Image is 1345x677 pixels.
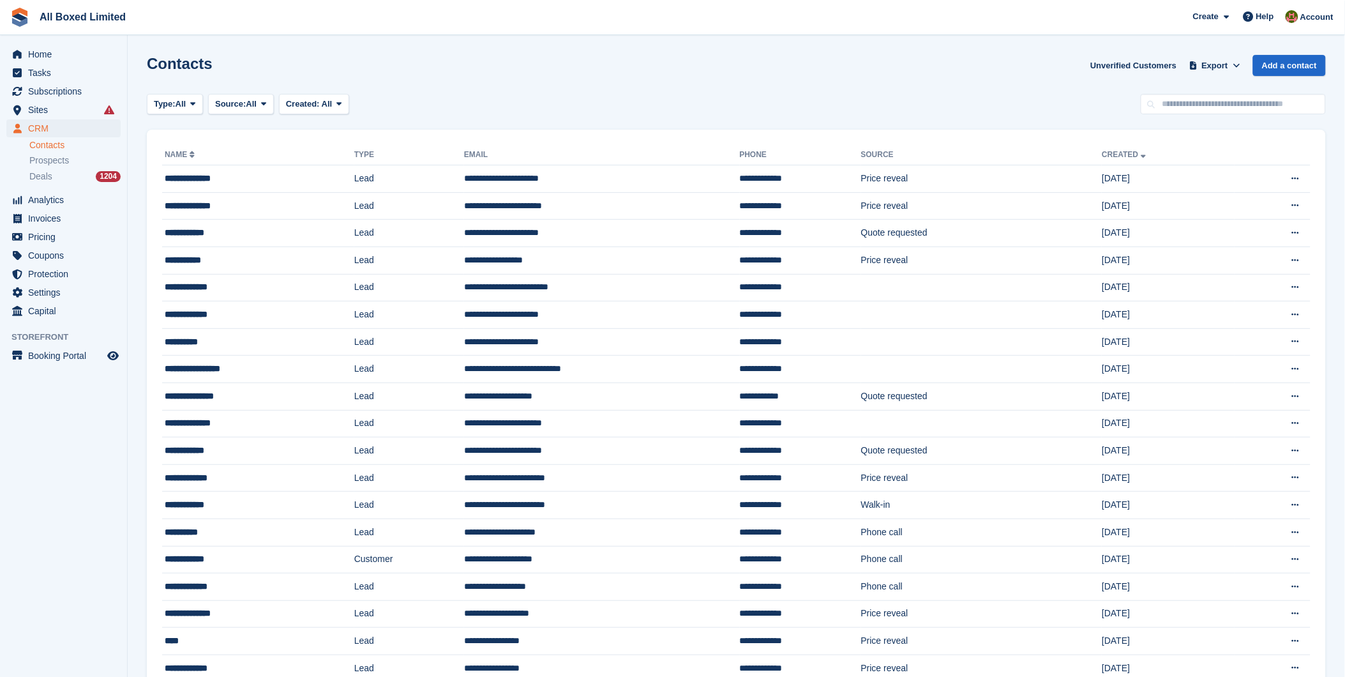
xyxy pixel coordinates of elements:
span: All [176,98,186,110]
td: Lead [354,328,464,356]
button: Created: All [279,94,349,115]
td: Lead [354,274,464,301]
td: Phone call [861,546,1102,574]
td: Lead [354,301,464,329]
a: Add a contact [1253,55,1326,76]
td: Quote requested [861,383,1102,410]
a: Prospects [29,154,121,167]
a: menu [6,284,121,301]
td: Lead [354,356,464,383]
td: [DATE] [1102,519,1235,546]
a: menu [6,209,121,227]
td: [DATE] [1102,410,1235,437]
td: Lead [354,574,464,601]
span: Created: [286,99,320,109]
td: Lead [354,464,464,492]
span: Create [1193,10,1219,23]
td: Lead [354,628,464,655]
td: Customer [354,546,464,574]
td: Price reveal [861,600,1102,628]
span: Type: [154,98,176,110]
span: Invoices [28,209,105,227]
img: stora-icon-8386f47178a22dfd0bd8f6a31ec36ba5ce8667c1dd55bd0f319d3a0aa187defe.svg [10,8,29,27]
td: Price reveal [861,192,1102,220]
td: [DATE] [1102,301,1235,329]
td: [DATE] [1102,464,1235,492]
a: Created [1102,150,1148,159]
td: Phone call [861,519,1102,546]
a: menu [6,45,121,63]
span: All [322,99,333,109]
td: Phone call [861,574,1102,601]
a: menu [6,302,121,320]
span: Deals [29,171,52,183]
td: [DATE] [1102,600,1235,628]
button: Source: All [208,94,274,115]
td: [DATE] [1102,574,1235,601]
span: Prospects [29,155,69,167]
span: Subscriptions [28,82,105,100]
span: Pricing [28,228,105,246]
td: Walk-in [861,492,1102,519]
span: Export [1202,59,1228,72]
td: Lead [354,383,464,410]
td: [DATE] [1102,192,1235,220]
i: Smart entry sync failures have occurred [104,105,114,115]
img: Sharon Hawkins [1286,10,1298,23]
span: CRM [28,119,105,137]
td: [DATE] [1102,328,1235,356]
th: Email [464,145,739,165]
div: 1204 [96,171,121,182]
a: All Boxed Limited [34,6,131,27]
button: Export [1187,55,1243,76]
td: Price reveal [861,247,1102,274]
span: Analytics [28,191,105,209]
td: Lead [354,492,464,519]
span: Settings [28,284,105,301]
th: Source [861,145,1102,165]
td: [DATE] [1102,274,1235,301]
td: Lead [354,600,464,628]
td: Lead [354,165,464,193]
span: Sites [28,101,105,119]
td: Quote requested [861,220,1102,247]
span: Booking Portal [28,347,105,365]
td: [DATE] [1102,492,1235,519]
td: Price reveal [861,628,1102,655]
th: Phone [740,145,861,165]
a: menu [6,265,121,283]
span: Tasks [28,64,105,82]
td: [DATE] [1102,247,1235,274]
span: Coupons [28,247,105,264]
td: Lead [354,519,464,546]
button: Type: All [147,94,203,115]
td: Lead [354,220,464,247]
a: menu [6,228,121,246]
span: All [246,98,257,110]
a: Contacts [29,139,121,151]
a: menu [6,191,121,209]
td: Lead [354,410,464,437]
a: menu [6,247,121,264]
td: Price reveal [861,165,1102,193]
span: Source: [215,98,246,110]
td: [DATE] [1102,165,1235,193]
td: [DATE] [1102,546,1235,574]
th: Type [354,145,464,165]
td: Price reveal [861,464,1102,492]
a: menu [6,82,121,100]
span: Account [1300,11,1334,24]
td: Quote requested [861,437,1102,465]
span: Home [28,45,105,63]
span: Help [1256,10,1274,23]
td: [DATE] [1102,628,1235,655]
a: Name [165,150,197,159]
span: Protection [28,265,105,283]
td: [DATE] [1102,356,1235,383]
a: menu [6,119,121,137]
td: Lead [354,192,464,220]
td: [DATE] [1102,383,1235,410]
a: menu [6,347,121,365]
td: [DATE] [1102,220,1235,247]
a: Unverified Customers [1085,55,1182,76]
